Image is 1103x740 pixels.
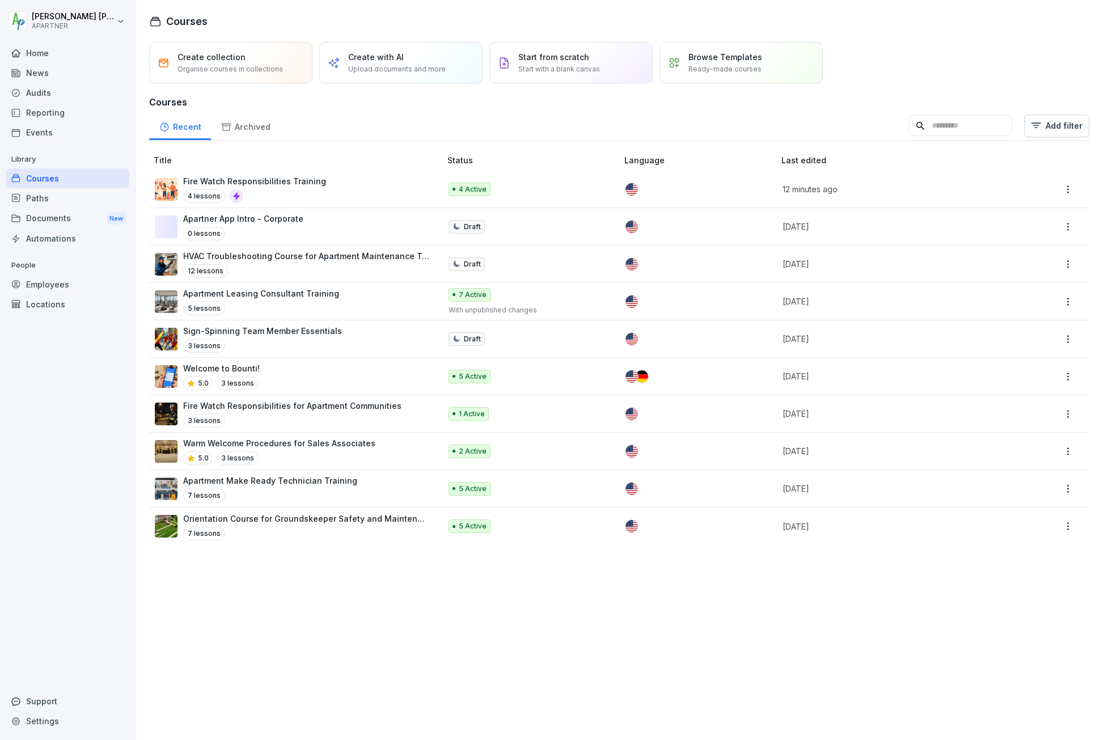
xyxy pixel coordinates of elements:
[6,208,129,229] a: DocumentsNew
[6,294,129,314] a: Locations
[626,408,638,420] img: us.svg
[6,103,129,122] a: Reporting
[688,64,762,74] p: Ready-made courses
[783,295,997,307] p: [DATE]
[626,520,638,532] img: us.svg
[6,168,129,188] a: Courses
[518,51,589,63] p: Start from scratch
[155,515,178,538] img: qj7lukipq1gzpoku5a7q73u1.png
[6,188,129,208] a: Paths
[6,274,129,294] a: Employees
[6,63,129,83] a: News
[6,150,129,168] p: Library
[198,378,209,388] p: 5.0
[217,377,259,390] p: 3 lessons
[626,445,638,458] img: us.svg
[459,484,487,494] p: 5 Active
[32,12,115,22] p: [PERSON_NAME] [PERSON_NAME]
[154,154,443,166] p: Title
[348,51,404,63] p: Create with AI
[626,370,638,383] img: us.svg
[6,122,129,142] a: Events
[155,403,178,425] img: xk5h7j10xektbv7ren9ncvmt.png
[107,212,126,225] div: New
[626,221,638,233] img: us.svg
[178,64,283,74] p: Organise courses in collections
[626,295,638,308] img: us.svg
[155,178,178,201] img: h37bjt4bvpoadzwqiwjtfndf.png
[464,222,481,232] p: Draft
[459,446,487,456] p: 2 Active
[155,290,178,313] img: jco9827bzekxg8sgu9pkyqzc.png
[1024,115,1089,137] button: Add filter
[459,184,487,194] p: 4 Active
[636,370,648,383] img: de.svg
[783,370,997,382] p: [DATE]
[464,259,481,269] p: Draft
[183,325,342,337] p: Sign-Spinning Team Member Essentials
[211,111,280,140] a: Archived
[783,333,997,345] p: [DATE]
[183,213,303,225] p: Apartner App Intro - Corporate
[6,711,129,731] a: Settings
[183,189,225,203] p: 4 lessons
[198,453,209,463] p: 5.0
[183,527,225,540] p: 7 lessons
[149,95,1089,109] h3: Courses
[518,64,600,74] p: Start with a blank canvas
[183,489,225,502] p: 7 lessons
[783,221,997,232] p: [DATE]
[155,253,178,276] img: ge08g5x6kospyztwi21h8wa4.png
[459,371,487,382] p: 5 Active
[6,256,129,274] p: People
[183,227,225,240] p: 0 lessons
[6,208,129,229] div: Documents
[447,154,620,166] p: Status
[783,258,997,270] p: [DATE]
[626,333,638,345] img: us.svg
[178,51,246,63] p: Create collection
[626,258,638,270] img: us.svg
[166,14,208,29] h1: Courses
[155,328,178,350] img: i3tx2sfo9pdu4fah2w8v8v7y.png
[32,22,115,30] p: APARTNER
[459,290,487,300] p: 7 Active
[183,475,357,487] p: Apartment Make Ready Technician Training
[783,521,997,532] p: [DATE]
[626,483,638,495] img: us.svg
[155,477,178,500] img: cj4myhx9slrmm4n5k3v423lm.png
[183,339,225,353] p: 3 lessons
[6,83,129,103] div: Audits
[6,229,129,248] a: Automations
[781,154,1011,166] p: Last edited
[183,400,402,412] p: Fire Watch Responsibilities for Apartment Communities
[183,414,225,428] p: 3 lessons
[183,302,225,315] p: 5 lessons
[464,334,481,344] p: Draft
[183,287,339,299] p: Apartment Leasing Consultant Training
[783,408,997,420] p: [DATE]
[459,521,487,531] p: 5 Active
[6,43,129,63] a: Home
[6,691,129,711] div: Support
[783,183,997,195] p: 12 minutes ago
[183,362,260,374] p: Welcome to Bounti!
[183,437,375,449] p: Warm Welcome Procedures for Sales Associates
[183,513,429,525] p: Orientation Course for Groundskeeper Safety and Maintenance
[149,111,211,140] div: Recent
[783,445,997,457] p: [DATE]
[348,64,446,74] p: Upload documents and more
[688,51,762,63] p: Browse Templates
[783,483,997,494] p: [DATE]
[459,409,485,419] p: 1 Active
[183,264,228,278] p: 12 lessons
[626,183,638,196] img: us.svg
